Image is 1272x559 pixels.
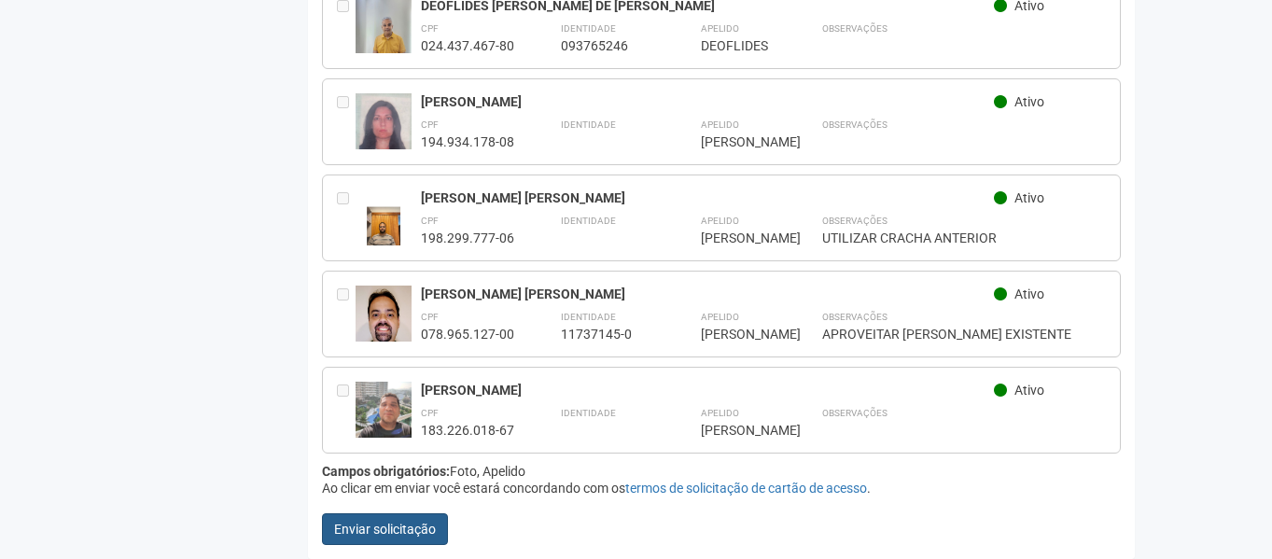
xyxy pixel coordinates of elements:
div: [PERSON_NAME] [421,93,995,110]
div: DEOFLIDES [701,37,776,54]
span: Ativo [1014,286,1044,301]
strong: Identidade [561,312,616,322]
div: 024.437.467-80 [421,37,514,54]
strong: Apelido [701,23,739,34]
strong: Apelido [701,408,739,418]
div: [PERSON_NAME] [701,230,776,246]
strong: Apelido [701,216,739,226]
div: [PERSON_NAME] [421,382,995,398]
div: [PERSON_NAME] [701,133,776,150]
strong: CPF [421,23,439,34]
div: Entre em contato com a Aministração para solicitar o cancelamento ou 2a via [337,382,356,439]
div: Entre em contato com a Aministração para solicitar o cancelamento ou 2a via [337,93,356,150]
strong: Identidade [561,408,616,418]
div: [PERSON_NAME] [701,422,776,439]
div: 093765246 [561,37,654,54]
strong: Identidade [561,23,616,34]
div: Entre em contato com a Aministração para solicitar o cancelamento ou 2a via [337,189,356,246]
span: Ativo [1014,94,1044,109]
div: 194.934.178-08 [421,133,514,150]
div: [PERSON_NAME] [PERSON_NAME] [421,189,995,206]
div: 198.299.777-06 [421,230,514,246]
strong: CPF [421,119,439,130]
img: user.jpg [356,189,412,269]
div: 183.226.018-67 [421,422,514,439]
strong: Observações [822,23,888,34]
strong: Apelido [701,119,739,130]
div: Foto, Apelido [322,463,1122,480]
div: [PERSON_NAME] [PERSON_NAME] [421,286,995,302]
img: user.jpg [356,93,412,158]
span: Ativo [1014,190,1044,205]
strong: Observações [822,312,888,322]
img: user.jpg [356,382,412,438]
strong: Apelido [701,312,739,322]
span: Ativo [1014,383,1044,398]
div: UTILIZAR CRACHA ANTERIOR [822,230,1107,246]
strong: Observações [822,216,888,226]
img: user.jpg [356,286,412,367]
div: 11737145-0 [561,326,654,342]
div: [PERSON_NAME] [701,326,776,342]
div: APROVEITAR [PERSON_NAME] EXISTENTE [822,326,1107,342]
strong: CPF [421,312,439,322]
strong: Identidade [561,119,616,130]
div: 078.965.127-00 [421,326,514,342]
strong: Observações [822,119,888,130]
strong: CPF [421,216,439,226]
div: Ao clicar em enviar você estará concordando com os . [322,480,1122,496]
strong: Observações [822,408,888,418]
strong: Campos obrigatórios: [322,464,450,479]
strong: CPF [421,408,439,418]
button: Enviar solicitação [322,513,448,545]
strong: Identidade [561,216,616,226]
a: termos de solicitação de cartão de acesso [625,481,867,496]
div: Entre em contato com a Aministração para solicitar o cancelamento ou 2a via [337,286,356,342]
